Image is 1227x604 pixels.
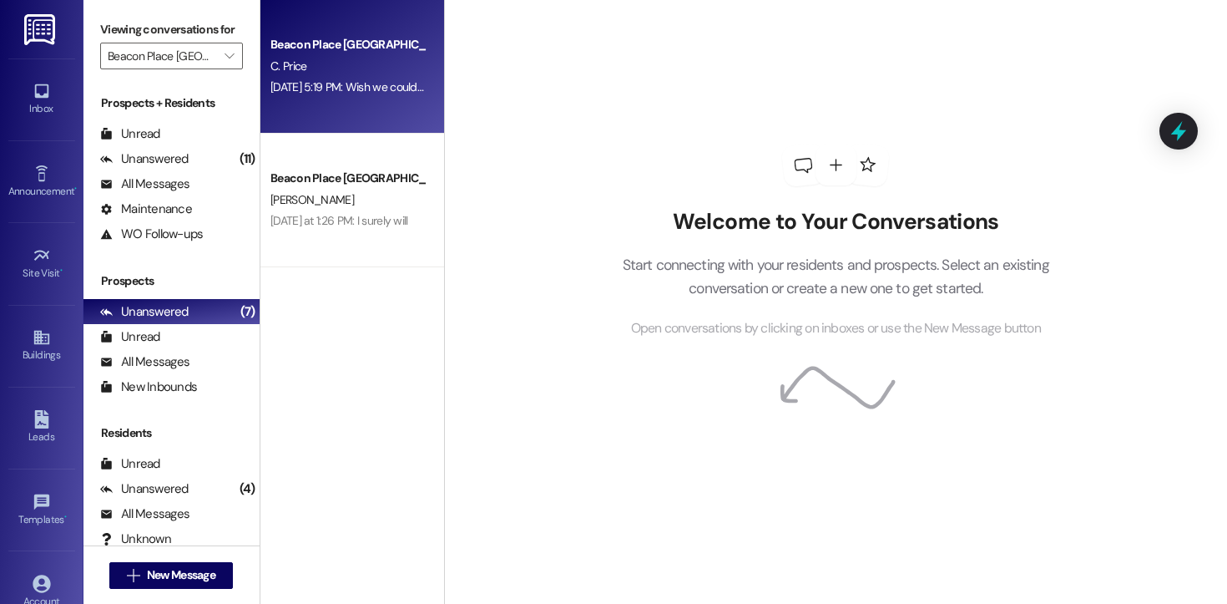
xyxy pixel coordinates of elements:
div: WO Follow-ups [100,226,203,243]
div: All Messages [100,505,189,523]
div: All Messages [100,175,189,193]
span: • [74,183,77,195]
label: Viewing conversations for [100,17,243,43]
div: (7) [236,299,260,325]
i:  [225,49,234,63]
h2: Welcome to Your Conversations [597,209,1074,236]
div: Beacon Place [GEOGRAPHIC_DATA] Prospect [270,170,425,187]
div: Unanswered [100,480,189,498]
div: Unread [100,328,160,346]
a: Inbox [8,77,75,122]
div: Maintenance [100,200,192,218]
button: New Message [109,562,233,589]
div: New Inbounds [100,378,197,396]
span: C. Price [270,58,306,74]
div: Prospects + Residents [83,94,260,112]
div: All Messages [100,353,189,371]
div: Residents [83,424,260,442]
span: Open conversations by clicking on inboxes or use the New Message button [631,318,1041,339]
img: ResiDesk Logo [24,14,58,45]
span: • [60,265,63,277]
a: Leads [8,405,75,450]
div: Unknown [100,530,171,548]
p: Start connecting with your residents and prospects. Select an existing conversation or create a n... [597,253,1074,301]
a: Templates • [8,488,75,533]
div: Prospects [83,272,260,290]
span: [PERSON_NAME] [270,192,354,207]
div: [DATE] 5:19 PM: Wish we could make it [270,79,454,94]
a: Site Visit • [8,241,75,287]
div: [DATE] at 1:26 PM: I surely will [270,213,408,228]
input: All communities [108,43,216,69]
div: Unanswered [100,303,189,321]
span: New Message [147,566,215,584]
div: Unanswered [100,150,189,168]
i:  [127,569,139,582]
div: (11) [235,146,260,172]
div: (4) [235,476,260,502]
div: Unread [100,455,160,473]
div: Unread [100,125,160,143]
div: Beacon Place [GEOGRAPHIC_DATA] Prospect [270,36,425,53]
span: • [64,511,67,523]
a: Buildings [8,323,75,368]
